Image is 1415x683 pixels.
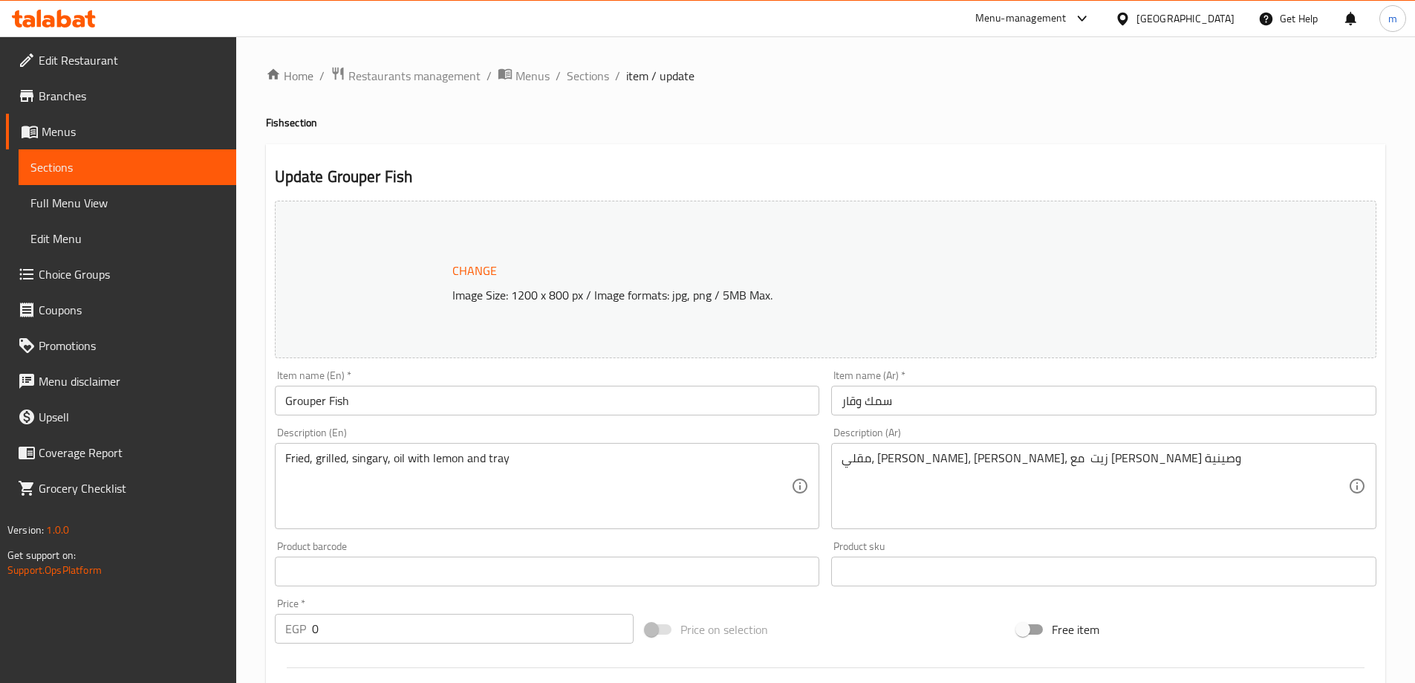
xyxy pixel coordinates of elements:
[39,51,224,69] span: Edit Restaurant
[348,67,481,85] span: Restaurants management
[42,123,224,140] span: Menus
[285,620,306,638] p: EGP
[7,546,76,565] span: Get support on:
[39,337,224,355] span: Promotions
[626,67,695,85] span: item / update
[275,166,1376,188] h2: Update Grouper Fish
[46,520,69,540] span: 1.0.0
[39,408,224,426] span: Upsell
[452,260,497,282] span: Change
[498,66,550,85] a: Menus
[6,470,236,506] a: Grocery Checklist
[1136,10,1235,27] div: [GEOGRAPHIC_DATA]
[6,114,236,149] a: Menus
[331,66,481,85] a: Restaurants management
[39,444,224,462] span: Coverage Report
[1052,621,1099,638] span: Free item
[831,386,1376,415] input: Enter name Ar
[275,386,820,415] input: Enter name En
[30,194,224,212] span: Full Menu View
[6,328,236,363] a: Promotions
[19,185,236,221] a: Full Menu View
[275,557,820,586] input: Please enter product barcode
[39,372,224,390] span: Menu disclaimer
[1388,10,1397,27] span: m
[266,115,1385,130] h4: Fish section
[30,230,224,247] span: Edit Menu
[39,87,224,105] span: Branches
[6,256,236,292] a: Choice Groups
[487,67,492,85] li: /
[615,67,620,85] li: /
[285,451,792,522] textarea: Fried, grilled, singary, oil with lemon and tray
[266,67,313,85] a: Home
[6,363,236,399] a: Menu disclaimer
[7,560,102,580] a: Support.OpsPlatform
[39,479,224,497] span: Grocery Checklist
[6,292,236,328] a: Coupons
[975,10,1067,27] div: Menu-management
[6,435,236,470] a: Coverage Report
[39,265,224,283] span: Choice Groups
[319,67,325,85] li: /
[842,451,1348,522] textarea: مقلي، [PERSON_NAME]، [PERSON_NAME]، زيت مع [PERSON_NAME] وصينية
[680,621,768,638] span: Price on selection
[39,301,224,319] span: Coupons
[567,67,609,85] a: Sections
[831,557,1376,586] input: Please enter product sku
[19,149,236,185] a: Sections
[7,520,44,540] span: Version:
[6,42,236,78] a: Edit Restaurant
[312,614,634,644] input: Please enter price
[6,399,236,435] a: Upsell
[6,78,236,114] a: Branches
[556,67,561,85] li: /
[266,66,1385,85] nav: breadcrumb
[446,256,503,286] button: Change
[30,158,224,176] span: Sections
[446,286,1238,304] p: Image Size: 1200 x 800 px / Image formats: jpg, png / 5MB Max.
[19,221,236,256] a: Edit Menu
[515,67,550,85] span: Menus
